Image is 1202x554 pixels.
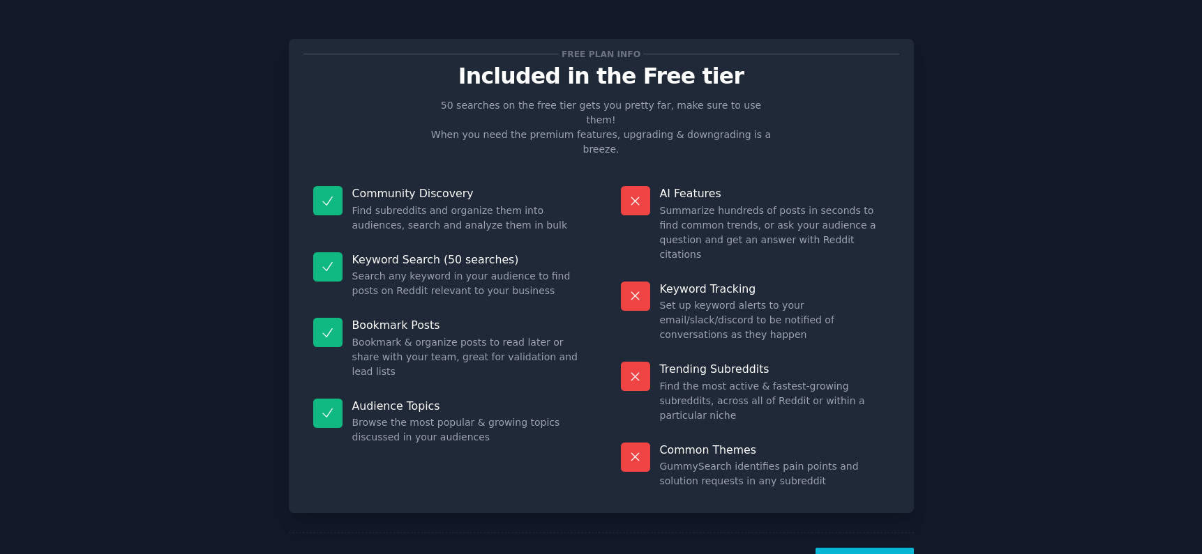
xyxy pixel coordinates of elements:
[660,298,889,342] dd: Set up keyword alerts to your email/slack/discord to be notified of conversations as they happen
[660,443,889,457] p: Common Themes
[352,335,582,379] dd: Bookmark & organize posts to read later or share with your team, great for validation and lead lists
[660,379,889,423] dd: Find the most active & fastest-growing subreddits, across all of Reddit or within a particular niche
[352,269,582,298] dd: Search any keyword in your audience to find posts on Reddit relevant to your business
[352,415,582,445] dd: Browse the most popular & growing topics discussed in your audiences
[660,186,889,201] p: AI Features
[559,47,643,61] span: Free plan info
[303,64,899,89] p: Included in the Free tier
[660,459,889,488] dd: GummySearch identifies pain points and solution requests in any subreddit
[352,399,582,413] p: Audience Topics
[660,282,889,296] p: Keyword Tracking
[660,203,889,262] dd: Summarize hundreds of posts in seconds to find common trends, or ask your audience a question and...
[426,98,777,157] p: 50 searches on the free tier gets you pretty far, make sure to use them! When you need the premiu...
[352,318,582,332] p: Bookmark Posts
[660,362,889,376] p: Trending Subreddits
[352,203,582,233] dd: Find subreddits and organize them into audiences, search and analyze them in bulk
[352,252,582,267] p: Keyword Search (50 searches)
[352,186,582,201] p: Community Discovery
